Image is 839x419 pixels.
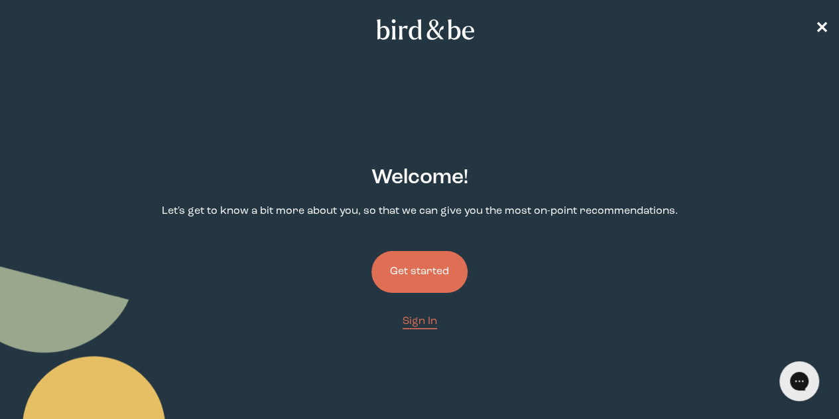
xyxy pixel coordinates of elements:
[371,163,468,193] h2: Welcome !
[162,204,678,219] p: Let's get to know a bit more about you, so that we can give you the most on-point recommendations.
[403,316,437,327] span: Sign In
[815,18,828,41] a: ✕
[815,21,828,37] span: ✕
[371,251,468,293] button: Get started
[773,357,826,406] iframe: Gorgias live chat messenger
[371,230,468,314] a: Get started
[403,314,437,329] a: Sign In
